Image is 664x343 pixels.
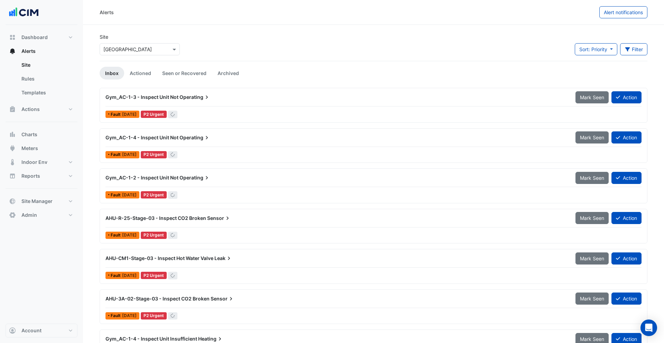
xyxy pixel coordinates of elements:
span: Operating [179,174,210,181]
span: Actions [21,106,40,113]
img: Company Logo [8,6,39,19]
div: Open Intercom Messenger [640,319,657,336]
span: Mark Seen [580,336,604,342]
span: Reports [21,173,40,179]
span: Fault [111,193,122,197]
span: Gym_AC-1-2 - Inspect Unit Not [105,175,178,180]
app-icon: Admin [9,212,16,219]
div: P2 Urgent [141,232,167,239]
button: Filter [620,43,648,55]
span: Mark Seen [580,175,604,181]
a: Rules [16,72,77,86]
span: Fault [111,314,122,318]
button: Indoor Env [6,155,77,169]
button: Admin [6,208,77,222]
button: Account [6,324,77,337]
app-icon: Indoor Env [9,159,16,166]
div: Alerts [6,58,77,102]
span: Sensor [207,215,231,222]
span: Tue 20-May-2025 16:17 AEST [122,273,137,278]
button: Mark Seen [575,91,609,103]
div: P2 Urgent [141,151,167,158]
span: Fault [111,112,122,117]
span: Alerts [21,48,36,55]
button: Charts [6,128,77,141]
button: Mark Seen [575,212,609,224]
span: Operating [179,94,210,101]
button: Action [611,172,642,184]
button: Reports [6,169,77,183]
span: Indoor Env [21,159,47,166]
span: Fault [111,152,122,157]
span: Meters [21,145,38,152]
a: Actioned [124,67,157,80]
button: Action [611,131,642,143]
a: Seen or Recovered [157,67,212,80]
app-icon: Actions [9,106,16,113]
span: Leak [214,255,232,262]
span: Account [21,327,41,334]
button: Meters [6,141,77,155]
div: P2 Urgent [141,191,167,198]
button: Action [611,91,642,103]
span: Alert notifications [604,9,643,15]
button: Dashboard [6,30,77,44]
div: P2 Urgent [141,111,167,118]
div: P2 Urgent [141,312,167,319]
app-icon: Dashboard [9,34,16,41]
a: Inbox [100,67,124,80]
span: Sort: Priority [579,46,607,52]
span: Sensor [211,295,234,302]
span: Gym_AC-1-4 - Inspect Unit Insufficient [105,336,197,342]
app-icon: Site Manager [9,198,16,205]
button: Actions [6,102,77,116]
span: Tue 05-Aug-2025 16:47 AEST [122,232,137,238]
span: Mark Seen [580,135,604,140]
app-icon: Reports [9,173,16,179]
span: Admin [21,212,37,219]
button: Mark Seen [575,172,609,184]
button: Action [611,293,642,305]
button: Mark Seen [575,293,609,305]
a: Templates [16,86,77,100]
span: Mon 11-Aug-2025 08:02 AEST [122,112,137,117]
button: Alerts [6,44,77,58]
span: AHU-R-25-Stage-03 - Inspect CO2 Broken [105,215,206,221]
button: Mark Seen [575,252,609,265]
button: Action [611,252,642,265]
button: Alert notifications [599,6,647,18]
a: Site [16,58,77,72]
span: Gym_AC-1-4 - Inspect Unit Not [105,135,178,140]
app-icon: Meters [9,145,16,152]
span: Operating [179,134,210,141]
span: Mon 11-Aug-2025 08:01 AEST [122,192,137,197]
span: Fault [111,274,122,278]
span: Mark Seen [580,256,604,261]
button: Mark Seen [575,131,609,143]
span: Mark Seen [580,215,604,221]
span: Mon 11-Aug-2025 08:02 AEST [122,152,137,157]
label: Site [100,33,108,40]
button: Action [611,212,642,224]
app-icon: Charts [9,131,16,138]
span: Fault [111,233,122,237]
span: Heating [198,335,223,342]
span: Fri 28-Mar-2025 08:17 AEDT [122,313,137,318]
span: Mark Seen [580,94,604,100]
span: Gym_AC-1-3 - Inspect Unit Not [105,94,178,100]
span: Dashboard [21,34,48,41]
button: Site Manager [6,194,77,208]
span: Mark Seen [580,296,604,302]
span: Site Manager [21,198,53,205]
app-icon: Alerts [9,48,16,55]
span: AHU-CM1-Stage-03 - Inspect Hot Water Valve [105,255,213,261]
a: Archived [212,67,245,80]
span: AHU-3A-02-Stage-03 - Inspect CO2 Broken [105,296,210,302]
div: P2 Urgent [141,272,167,279]
span: Charts [21,131,37,138]
button: Sort: Priority [575,43,617,55]
div: Alerts [100,9,114,16]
